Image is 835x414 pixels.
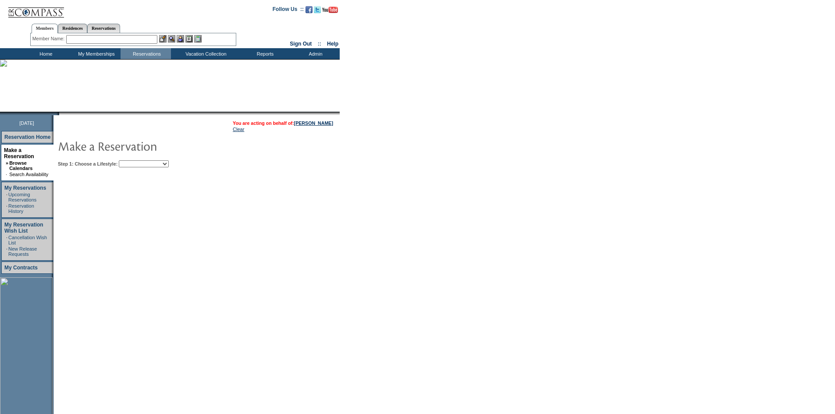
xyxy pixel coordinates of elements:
a: My Contracts [4,265,38,271]
a: Follow us on Twitter [314,9,321,14]
td: · [6,203,7,214]
a: Reservation History [8,203,34,214]
td: · [6,235,7,245]
td: Reports [239,48,289,59]
img: promoShadowLeftCorner.gif [56,112,59,115]
img: Follow us on Twitter [314,6,321,13]
a: Subscribe to our YouTube Channel [322,9,338,14]
span: :: [318,41,321,47]
a: [PERSON_NAME] [294,120,333,126]
td: Vacation Collection [171,48,239,59]
span: [DATE] [19,120,34,126]
a: Help [327,41,338,47]
img: Become our fan on Facebook [306,6,313,13]
td: Follow Us :: [273,5,304,16]
a: My Reservation Wish List [4,222,43,234]
a: Reservations [87,24,120,33]
a: Cancellation Wish List [8,235,47,245]
img: Subscribe to our YouTube Channel [322,7,338,13]
img: b_edit.gif [159,35,167,42]
a: Upcoming Reservations [8,192,36,202]
a: Reservation Home [4,134,50,140]
td: Reservations [121,48,171,59]
b: » [6,160,8,166]
a: Browse Calendars [9,160,32,171]
img: b_calculator.gif [194,35,202,42]
td: · [6,172,8,177]
img: blank.gif [59,112,60,115]
img: pgTtlMakeReservation.gif [58,137,233,155]
a: Search Availability [9,172,48,177]
td: Admin [289,48,340,59]
a: Become our fan on Facebook [306,9,313,14]
span: You are acting on behalf of: [233,120,333,126]
td: My Memberships [70,48,121,59]
a: Residences [58,24,87,33]
td: · [6,192,7,202]
img: Reservations [185,35,193,42]
div: Member Name: [32,35,66,42]
a: My Reservations [4,185,46,191]
img: Impersonate [177,35,184,42]
a: Clear [233,127,244,132]
td: · [6,246,7,257]
a: Sign Out [290,41,312,47]
a: New Release Requests [8,246,37,257]
a: Members [32,24,58,33]
img: View [168,35,175,42]
b: Step 1: Choose a Lifestyle: [58,161,117,166]
td: Home [20,48,70,59]
a: Make a Reservation [4,147,34,159]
